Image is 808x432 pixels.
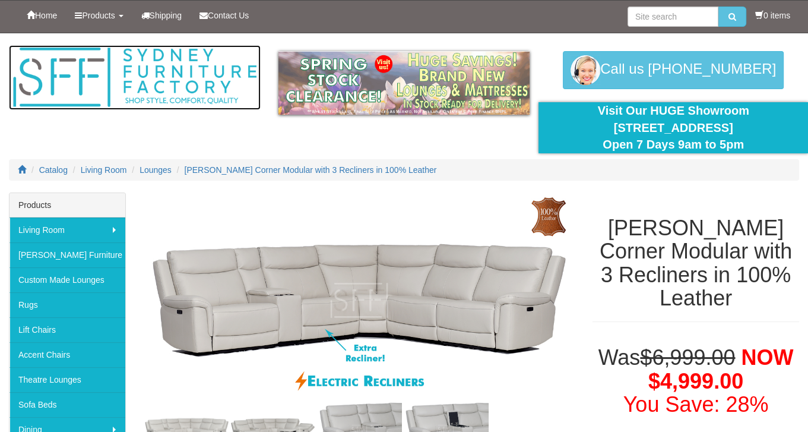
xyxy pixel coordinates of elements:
[132,1,191,30] a: Shipping
[755,10,790,21] li: 0 items
[18,1,66,30] a: Home
[9,392,125,417] a: Sofa Beds
[278,51,530,115] img: spring-sale.gif
[191,1,258,30] a: Contact Us
[640,345,735,370] del: $6,999.00
[82,11,115,20] span: Products
[81,165,127,175] a: Living Room
[648,345,794,393] span: NOW $4,999.00
[592,216,799,310] h1: [PERSON_NAME] Corner Modular with 3 Recliners in 100% Leather
[9,193,125,217] div: Products
[592,346,799,417] h1: Was
[9,292,125,317] a: Rugs
[9,342,125,367] a: Accent Chairs
[547,102,799,153] div: Visit Our HUGE Showroom [STREET_ADDRESS] Open 7 Days 9am to 5pm
[185,165,437,175] a: [PERSON_NAME] Corner Modular with 3 Recliners in 100% Leather
[66,1,132,30] a: Products
[628,7,718,27] input: Site search
[35,11,57,20] span: Home
[140,165,172,175] a: Lounges
[623,392,769,417] font: You Save: 28%
[9,267,125,292] a: Custom Made Lounges
[9,45,261,110] img: Sydney Furniture Factory
[9,367,125,392] a: Theatre Lounges
[9,217,125,242] a: Living Room
[39,165,68,175] a: Catalog
[9,317,125,342] a: Lift Chairs
[150,11,182,20] span: Shipping
[9,242,125,267] a: [PERSON_NAME] Furniture
[208,11,249,20] span: Contact Us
